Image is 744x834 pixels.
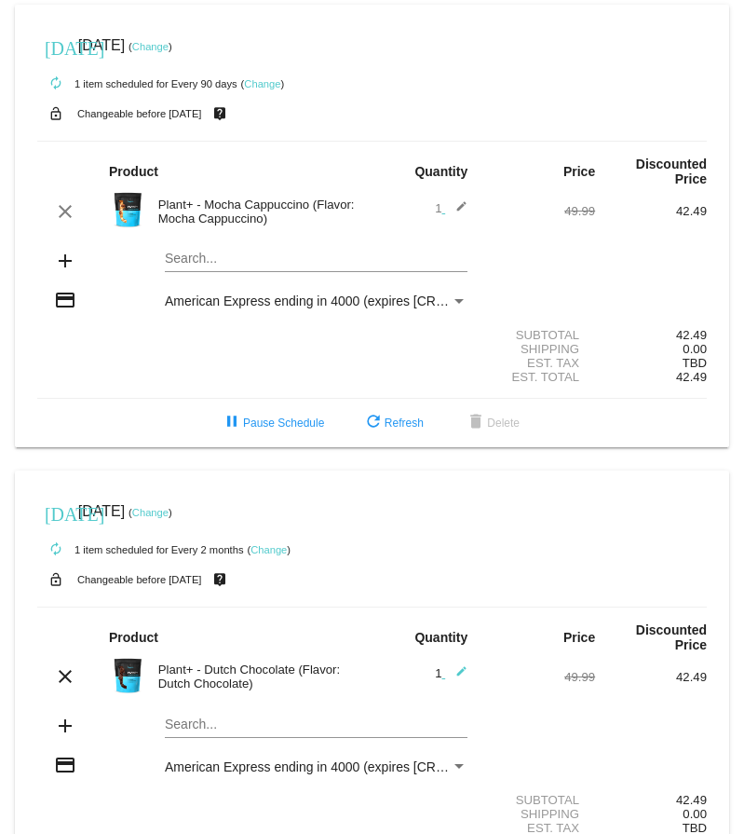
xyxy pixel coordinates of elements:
[132,41,169,52] a: Change
[483,204,595,218] div: 49.99
[445,200,467,223] mat-icon: edit
[435,666,467,680] span: 1
[362,412,385,434] mat-icon: refresh
[414,630,467,645] strong: Quantity
[636,157,707,186] strong: Discounted Price
[149,663,372,690] div: Plant+ - Dutch Chocolate (Flavor: Dutch Chocolate)
[109,164,158,179] strong: Product
[165,718,467,732] input: Search...
[165,759,467,774] mat-select: Payment Method
[483,793,595,807] div: Subtotal
[483,670,595,684] div: 49.99
[483,370,595,384] div: Est. Total
[209,567,231,592] mat-icon: live_help
[595,204,707,218] div: 42.49
[77,574,202,585] small: Changeable before [DATE]
[206,406,339,440] button: Pause Schedule
[165,759,558,774] span: American Express ending in 4000 (expires [CREDIT_CARD_DATA])
[165,294,467,308] mat-select: Payment Method
[221,412,243,434] mat-icon: pause
[483,356,595,370] div: Est. Tax
[45,567,67,592] mat-icon: lock_open
[165,294,558,308] span: American Express ending in 4000 (expires [CREDIT_CARD_DATA])
[445,665,467,688] mat-icon: edit
[483,328,595,342] div: Subtotal
[209,102,231,126] mat-icon: live_help
[250,544,287,555] a: Change
[45,102,67,126] mat-icon: lock_open
[435,201,467,215] span: 1
[109,191,146,228] img: Image-1-Carousel-Plant-Mocha-Capp_transp.png
[54,754,76,776] mat-icon: credit_card
[54,250,76,272] mat-icon: add
[683,807,707,821] span: 0.00
[247,544,291,555] small: ( )
[347,406,439,440] button: Refresh
[676,370,707,384] span: 42.49
[244,78,280,89] a: Change
[414,164,467,179] strong: Quantity
[683,342,707,356] span: 0.00
[595,793,707,807] div: 42.49
[483,342,595,356] div: Shipping
[129,41,172,52] small: ( )
[465,417,520,430] span: Delete
[563,164,595,179] strong: Price
[45,501,67,524] mat-icon: [DATE]
[636,622,707,652] strong: Discounted Price
[45,539,67,561] mat-icon: autorenew
[362,417,424,430] span: Refresh
[45,73,67,95] mat-icon: autorenew
[563,630,595,645] strong: Price
[483,807,595,821] div: Shipping
[54,665,76,688] mat-icon: clear
[77,108,202,119] small: Changeable before [DATE]
[221,417,324,430] span: Pause Schedule
[683,356,707,370] span: TBD
[37,544,244,555] small: 1 item scheduled for Every 2 months
[132,507,169,518] a: Change
[149,198,372,226] div: Plant+ - Mocha Cappuccino (Flavor: Mocha Cappuccino)
[465,412,487,434] mat-icon: delete
[54,200,76,223] mat-icon: clear
[54,289,76,311] mat-icon: credit_card
[241,78,285,89] small: ( )
[595,328,707,342] div: 42.49
[37,78,237,89] small: 1 item scheduled for Every 90 days
[450,406,534,440] button: Delete
[109,630,158,645] strong: Product
[165,252,467,267] input: Search...
[595,670,707,684] div: 42.49
[109,657,146,694] img: Image-1-Carousel-Plant-Chocolate-no-badge-Transp.png
[54,715,76,737] mat-icon: add
[129,507,172,518] small: ( )
[45,35,67,58] mat-icon: [DATE]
